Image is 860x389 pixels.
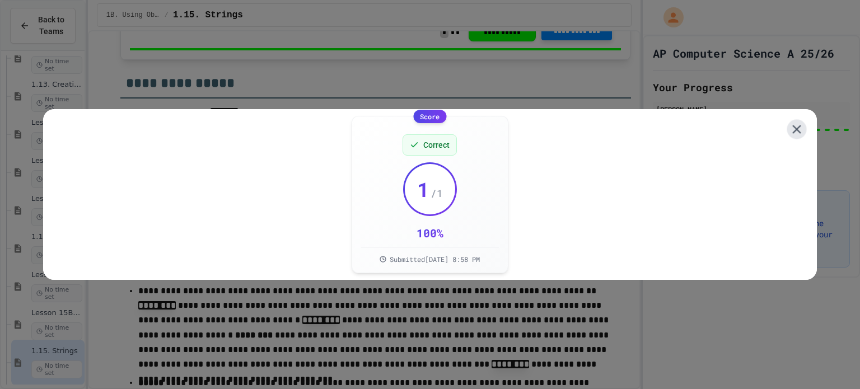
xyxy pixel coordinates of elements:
span: Correct [423,139,450,151]
span: 1 [417,178,429,200]
div: 100 % [417,225,443,241]
span: Submitted [DATE] 8:58 PM [390,255,480,264]
span: / 1 [431,185,443,201]
div: Score [413,110,446,123]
